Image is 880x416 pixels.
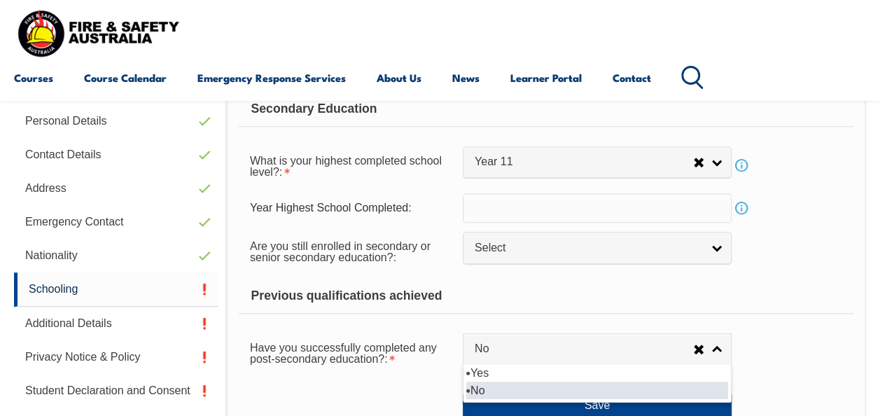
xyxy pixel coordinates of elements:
[239,333,463,372] div: Have you successfully completed any post-secondary education? is required.
[732,198,751,218] a: Info
[14,374,218,408] a: Student Declaration and Consent
[239,195,463,221] div: Year Highest School Completed:
[466,364,728,382] li: Yes
[14,307,218,340] a: Additional Details
[510,61,582,95] a: Learner Portal
[14,138,218,172] a: Contact Details
[463,193,732,223] input: YYYY
[250,155,442,178] span: What is your highest completed school level?:
[197,61,346,95] a: Emergency Response Services
[239,92,853,127] div: Secondary Education
[613,61,651,95] a: Contact
[250,240,431,263] span: Are you still enrolled in secondary or senior secondary education?:
[452,61,480,95] a: News
[475,241,701,256] span: Select
[14,104,218,138] a: Personal Details
[377,61,421,95] a: About Us
[466,382,728,399] li: No
[475,342,693,356] span: No
[14,340,218,374] a: Privacy Notice & Policy
[14,205,218,239] a: Emergency Contact
[14,61,53,95] a: Courses
[239,146,463,185] div: What is your highest completed school level? is required.
[14,172,218,205] a: Address
[475,155,693,169] span: Year 11
[250,342,437,365] span: Have you successfully completed any post-secondary education?:
[14,272,218,307] a: Schooling
[84,61,167,95] a: Course Calendar
[239,279,853,314] div: Previous qualifications achieved
[14,239,218,272] a: Nationality
[732,155,751,175] a: Info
